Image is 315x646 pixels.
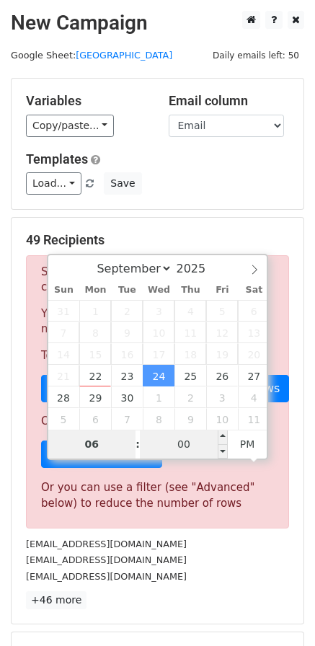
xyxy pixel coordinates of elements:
span: September 27, 2025 [238,365,270,386]
small: [EMAIL_ADDRESS][DOMAIN_NAME] [26,571,187,582]
span: Sat [238,286,270,295]
span: September 28, 2025 [48,386,80,408]
span: September 18, 2025 [174,343,206,365]
span: Wed [143,286,174,295]
span: September 20, 2025 [238,343,270,365]
span: September 30, 2025 [111,386,143,408]
input: Minute [140,430,228,459]
span: September 5, 2025 [206,300,238,322]
span: October 10, 2025 [206,408,238,430]
span: September 24, 2025 [143,365,174,386]
span: October 3, 2025 [206,386,238,408]
span: October 1, 2025 [143,386,174,408]
span: September 8, 2025 [79,322,111,343]
iframe: Chat Widget [243,577,315,646]
a: Load... [26,172,81,195]
span: August 31, 2025 [48,300,80,322]
a: +46 more [26,591,86,609]
span: September 17, 2025 [143,343,174,365]
span: October 11, 2025 [238,408,270,430]
span: Fri [206,286,238,295]
p: Sorry, you don't have enough daily email credits to send these emails. [41,265,274,295]
span: September 1, 2025 [79,300,111,322]
span: September 13, 2025 [238,322,270,343]
p: Your current plan supports a daily maximum of . [41,306,274,337]
span: October 8, 2025 [143,408,174,430]
span: September 26, 2025 [206,365,238,386]
h5: Variables [26,93,147,109]
span: October 6, 2025 [79,408,111,430]
button: Save [104,172,141,195]
span: September 6, 2025 [238,300,270,322]
span: October 2, 2025 [174,386,206,408]
a: Sign up for a plan [41,441,162,468]
h5: 49 Recipients [26,232,289,248]
span: Mon [79,286,111,295]
span: September 19, 2025 [206,343,238,365]
span: Sun [48,286,80,295]
span: September 25, 2025 [174,365,206,386]
a: Copy/paste... [26,115,114,137]
span: September 11, 2025 [174,322,206,343]
span: : [136,430,140,459]
span: September 3, 2025 [143,300,174,322]
span: Click to toggle [228,430,267,459]
a: Choose a Google Sheet with fewer rows [41,375,289,402]
span: October 5, 2025 [48,408,80,430]
span: Thu [174,286,206,295]
div: Or you can use a filter (see "Advanced" below) to reduce the number of rows [41,479,274,512]
span: September 4, 2025 [174,300,206,322]
span: September 22, 2025 [79,365,111,386]
span: September 7, 2025 [48,322,80,343]
span: September 21, 2025 [48,365,80,386]
span: October 4, 2025 [238,386,270,408]
span: September 10, 2025 [143,322,174,343]
div: Widget de chat [243,577,315,646]
h2: New Campaign [11,11,304,35]
span: September 12, 2025 [206,322,238,343]
p: Or [41,414,274,429]
a: Daily emails left: 50 [208,50,304,61]
p: To send these emails, you can either: [41,348,274,363]
span: September 2, 2025 [111,300,143,322]
small: [EMAIL_ADDRESS][DOMAIN_NAME] [26,554,187,565]
span: October 9, 2025 [174,408,206,430]
small: [EMAIL_ADDRESS][DOMAIN_NAME] [26,539,187,549]
span: September 23, 2025 [111,365,143,386]
input: Hour [48,430,136,459]
small: Google Sheet: [11,50,172,61]
span: September 29, 2025 [79,386,111,408]
span: September 15, 2025 [79,343,111,365]
input: Year [172,262,224,275]
h5: Email column [169,93,290,109]
span: Daily emails left: 50 [208,48,304,63]
span: October 7, 2025 [111,408,143,430]
a: Templates [26,151,88,167]
span: September 14, 2025 [48,343,80,365]
span: September 9, 2025 [111,322,143,343]
span: Tue [111,286,143,295]
span: September 16, 2025 [111,343,143,365]
a: [GEOGRAPHIC_DATA] [76,50,172,61]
